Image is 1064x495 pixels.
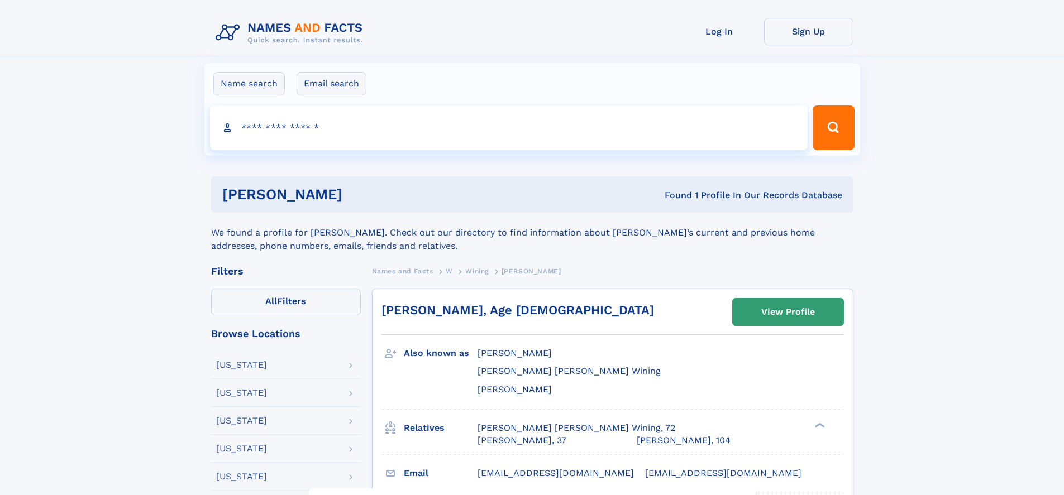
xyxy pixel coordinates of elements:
[216,416,267,425] div: [US_STATE]
[210,105,808,150] input: search input
[216,388,267,397] div: [US_STATE]
[213,72,285,95] label: Name search
[446,267,453,275] span: W
[812,421,826,429] div: ❯
[813,105,854,150] button: Search Button
[211,213,853,253] div: We found a profile for [PERSON_NAME]. Check out our directory to find information about [PERSON_N...
[211,18,372,48] img: Logo Names and Facts
[478,422,675,434] a: [PERSON_NAME] [PERSON_NAME] Wining, 72
[404,419,478,438] h3: Relatives
[675,18,764,45] a: Log In
[381,303,654,317] a: [PERSON_NAME], Age [DEMOGRAPHIC_DATA]
[211,329,361,339] div: Browse Locations
[478,366,661,376] span: [PERSON_NAME] [PERSON_NAME] Wining
[404,344,478,363] h3: Also known as
[502,267,561,275] span: [PERSON_NAME]
[478,384,552,395] span: [PERSON_NAME]
[764,18,853,45] a: Sign Up
[404,464,478,483] h3: Email
[216,361,267,369] div: [US_STATE]
[216,472,267,481] div: [US_STATE]
[503,189,842,201] div: Found 1 Profile In Our Records Database
[372,264,433,278] a: Names and Facts
[478,434,566,446] a: [PERSON_NAME], 37
[478,468,634,478] span: [EMAIL_ADDRESS][DOMAIN_NAME]
[645,468,801,478] span: [EMAIL_ADDRESS][DOMAIN_NAME]
[211,289,361,315] label: Filters
[446,264,453,278] a: W
[637,434,731,446] a: [PERSON_NAME], 104
[222,188,504,201] h1: [PERSON_NAME]
[265,296,277,306] span: All
[478,348,552,358] span: [PERSON_NAME]
[733,299,843,325] a: View Profile
[465,264,489,278] a: Wining
[465,267,489,275] span: Wining
[761,299,815,325] div: View Profile
[211,266,361,276] div: Filters
[216,444,267,453] div: [US_STATE]
[297,72,366,95] label: Email search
